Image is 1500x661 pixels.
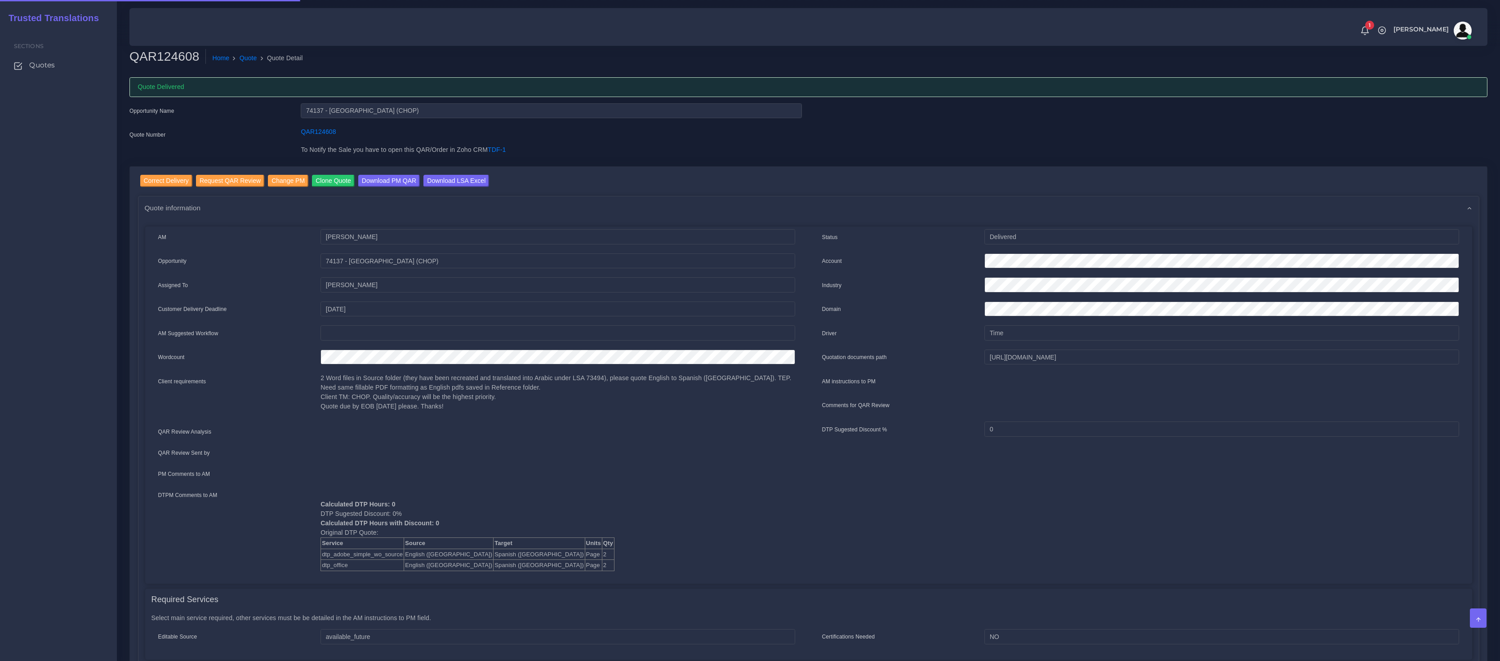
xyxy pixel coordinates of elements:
span: Sections [14,43,44,49]
label: AM Suggested Workflow [158,329,218,337]
th: Source [404,538,494,549]
label: Opportunity [158,257,187,265]
label: PM Comments to AM [158,470,210,478]
li: Quote Detail [257,53,303,63]
div: DTP Sugested Discount: 0% Original DTP Quote: [314,490,801,571]
label: DTP Sugested Discount % [822,426,887,434]
a: TDF-1 [488,146,506,153]
label: QAR Review Analysis [158,428,212,436]
h2: QAR124608 [129,49,206,64]
label: Quotation documents path [822,353,887,361]
span: Quotes [29,60,55,70]
input: pm [320,277,795,293]
a: 1 [1357,26,1373,35]
td: 2 [602,560,614,571]
th: Service [321,538,404,549]
th: Units [585,538,602,549]
a: Quotes [7,56,110,75]
label: Customer Delivery Deadline [158,305,227,313]
label: Account [822,257,842,265]
a: [PERSON_NAME]avatar [1389,22,1475,40]
label: Status [822,233,838,241]
th: Qty [602,538,614,549]
label: AM instructions to PM [822,377,876,386]
label: Driver [822,329,837,337]
a: Trusted Translations [2,11,99,26]
a: QAR124608 [301,128,336,135]
p: 2 Word files in Source folder (they have been recreated and translated into Arabic under LSA 7349... [320,373,795,411]
td: English ([GEOGRAPHIC_DATA]) [404,549,494,560]
label: QAR Review Sent by [158,449,210,457]
td: Spanish ([GEOGRAPHIC_DATA]) [494,560,585,571]
input: Clone Quote [312,175,355,187]
div: Quote information [138,196,1479,219]
b: Calculated DTP Hours: 0 [320,501,395,508]
div: Quote Delivered [129,77,1487,97]
input: Download LSA Excel [423,175,489,187]
label: Quote Number [129,131,165,139]
p: Select main service required, other services must be be detailed in the AM instructions to PM field. [151,613,1466,623]
td: dtp_office [321,560,404,571]
label: Opportunity Name [129,107,174,115]
span: [PERSON_NAME] [1393,26,1449,32]
label: Industry [822,281,842,289]
td: Spanish ([GEOGRAPHIC_DATA]) [494,549,585,560]
div: To Notify the Sale you have to open this QAR/Order in Zoho CRM [294,145,808,160]
a: Home [212,53,229,63]
input: Request QAR Review [196,175,264,187]
label: Client requirements [158,377,206,386]
img: avatar [1454,22,1472,40]
td: 2 [602,549,614,560]
label: Comments for QAR Review [822,401,890,409]
label: Certifications Needed [822,633,875,641]
label: Assigned To [158,281,188,289]
h4: Required Services [151,595,218,605]
a: Quote [240,53,257,63]
label: Editable Source [158,633,197,641]
label: DTPM Comments to AM [158,491,218,499]
td: Page [585,560,602,571]
span: 1 [1365,21,1374,30]
label: Wordcount [158,353,185,361]
span: Quote information [145,203,201,213]
td: Page [585,549,602,560]
b: Calculated DTP Hours with Discount: 0 [320,519,439,527]
input: Correct Delivery [140,175,192,187]
td: English ([GEOGRAPHIC_DATA]) [404,560,494,571]
input: Change PM [268,175,308,187]
label: AM [158,233,166,241]
th: Target [494,538,585,549]
h2: Trusted Translations [2,13,99,23]
td: dtp_adobe_simple_wo_source [321,549,404,560]
input: Download PM QAR [358,175,420,187]
label: Domain [822,305,841,313]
